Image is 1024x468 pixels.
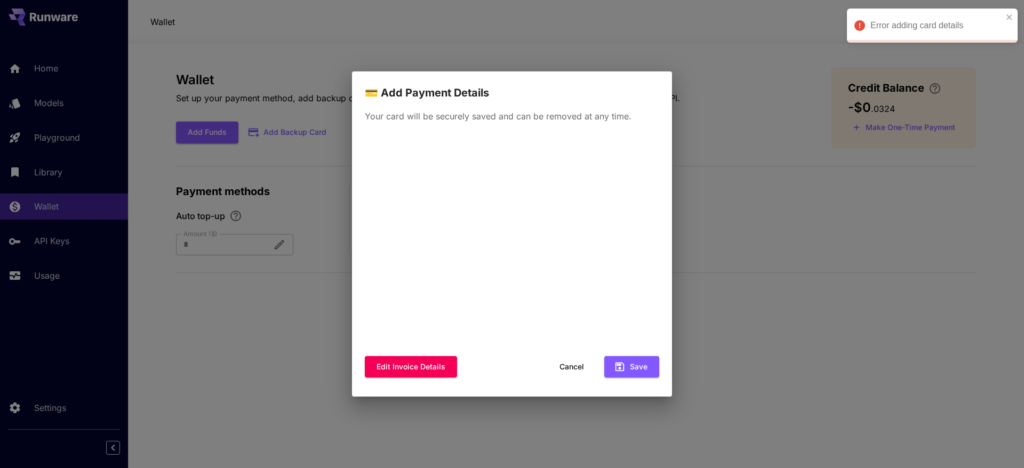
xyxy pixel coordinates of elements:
[365,110,659,123] p: Your card will be securely saved and can be removed at any time.
[352,71,672,101] h2: 💳 Add Payment Details
[604,356,659,378] button: Save
[870,19,1003,32] div: Error adding card details
[548,356,596,378] button: Cancel
[1006,13,1013,21] button: close
[363,133,661,350] iframe: Quadro seguro de entrada do pagamento
[365,356,457,378] button: Edit invoice details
